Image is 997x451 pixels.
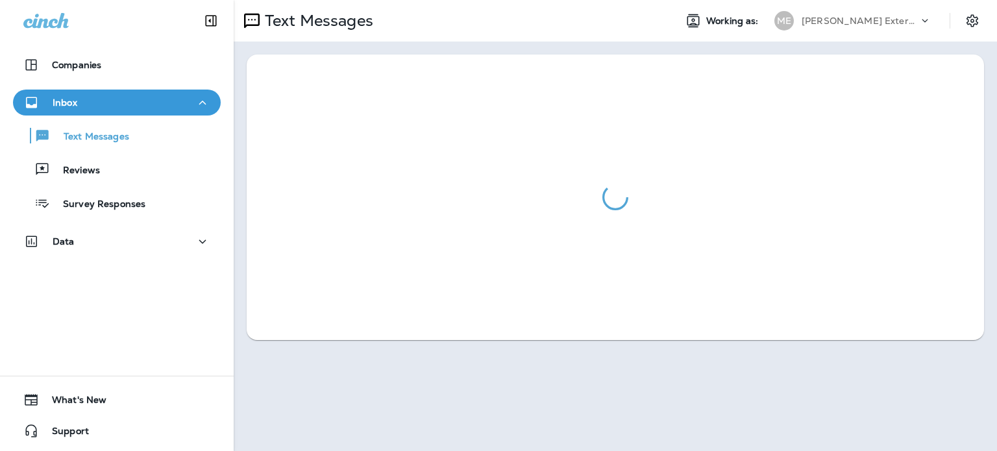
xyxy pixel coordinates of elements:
[50,199,145,211] p: Survey Responses
[39,426,89,441] span: Support
[13,387,221,413] button: What's New
[39,395,106,410] span: What's New
[13,122,221,149] button: Text Messages
[802,16,918,26] p: [PERSON_NAME] Exterminating
[260,11,373,30] p: Text Messages
[774,11,794,30] div: ME
[51,131,129,143] p: Text Messages
[53,236,75,247] p: Data
[13,228,221,254] button: Data
[52,60,101,70] p: Companies
[961,9,984,32] button: Settings
[13,189,221,217] button: Survey Responses
[13,156,221,183] button: Reviews
[13,52,221,78] button: Companies
[193,8,229,34] button: Collapse Sidebar
[13,418,221,444] button: Support
[13,90,221,116] button: Inbox
[53,97,77,108] p: Inbox
[706,16,761,27] span: Working as:
[50,165,100,177] p: Reviews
